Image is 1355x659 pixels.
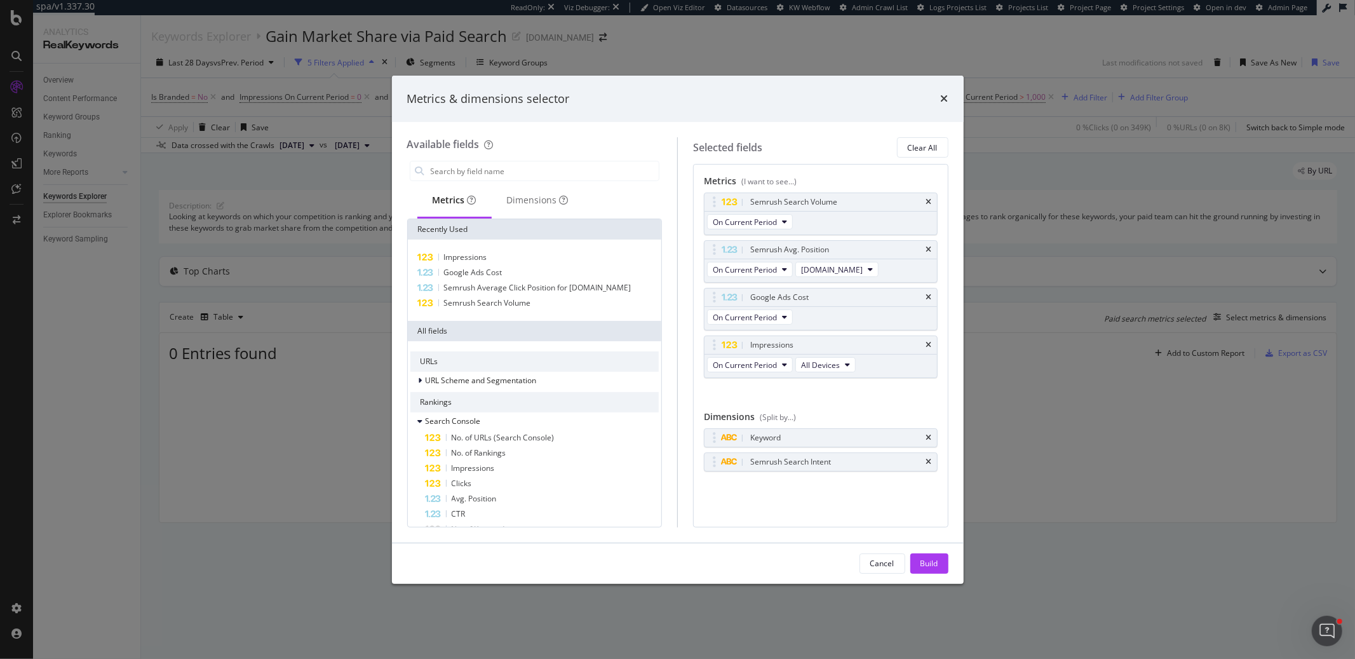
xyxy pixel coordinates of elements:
span: On Current Period [713,312,777,323]
div: Semrush Avg. PositiontimesOn Current Period[DOMAIN_NAME] [704,240,938,283]
span: Semrush Average Click Position for [DOMAIN_NAME] [444,282,631,293]
div: Semrush Search Intenttimes [704,452,938,472]
button: On Current Period [707,262,793,277]
span: Search Console [426,416,481,426]
div: times [926,341,932,349]
div: Dimensions [507,194,569,207]
div: times [926,246,932,254]
button: On Current Period [707,357,793,372]
div: times [941,91,948,107]
span: Google Ads Cost [444,267,502,278]
div: (I want to see...) [741,176,797,187]
div: All fields [408,321,662,341]
div: Dimensions [704,411,938,428]
button: Cancel [860,554,905,574]
button: Clear All [897,137,948,158]
div: URLs [410,351,659,372]
span: bupa.com.au [801,264,863,275]
div: (Split by...) [760,412,796,423]
iframe: Intercom live chat [1312,616,1342,646]
div: Semrush Search VolumetimesOn Current Period [704,193,938,235]
span: No. of Rankings [452,447,506,458]
button: On Current Period [707,214,793,229]
span: Semrush Search Volume [444,297,531,308]
span: Impressions [452,463,495,473]
div: Cancel [870,558,894,569]
div: Semrush Avg. Position [750,243,829,256]
div: times [926,198,932,206]
input: Search by field name [429,161,659,180]
span: Avg. Position [452,493,497,504]
div: Rankings [410,392,659,412]
div: modal [392,76,964,584]
div: Available fields [407,137,480,151]
div: times [926,294,932,301]
div: Metrics & dimensions selector [407,91,570,107]
div: times [926,434,932,442]
span: On Current Period [713,264,777,275]
span: Clicks [452,478,472,489]
div: Impressions [750,339,793,351]
button: [DOMAIN_NAME] [795,262,879,277]
div: times [926,458,932,466]
div: Google Ads Cost [750,291,809,304]
span: CTR [452,508,466,519]
span: All Devices [801,360,840,370]
div: Semrush Search Intent [750,456,831,468]
div: Semrush Search Volume [750,196,837,208]
span: On Current Period [713,360,777,370]
button: On Current Period [707,309,793,325]
div: Metrics [433,194,476,207]
button: Build [910,554,948,574]
div: Keyword [750,431,781,444]
div: Google Ads CosttimesOn Current Period [704,288,938,330]
div: Metrics [704,175,938,193]
span: Impressions [444,252,487,262]
button: All Devices [795,357,856,372]
div: Recently Used [408,219,662,240]
span: URL Scheme and Segmentation [426,375,537,386]
div: ImpressionstimesOn Current PeriodAll Devices [704,336,938,378]
span: On Current Period [713,217,777,228]
div: Keywordtimes [704,428,938,447]
div: Build [920,558,938,569]
div: Selected fields [693,140,762,155]
div: Clear All [908,142,938,153]
span: No. of URLs (Search Console) [452,432,555,443]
